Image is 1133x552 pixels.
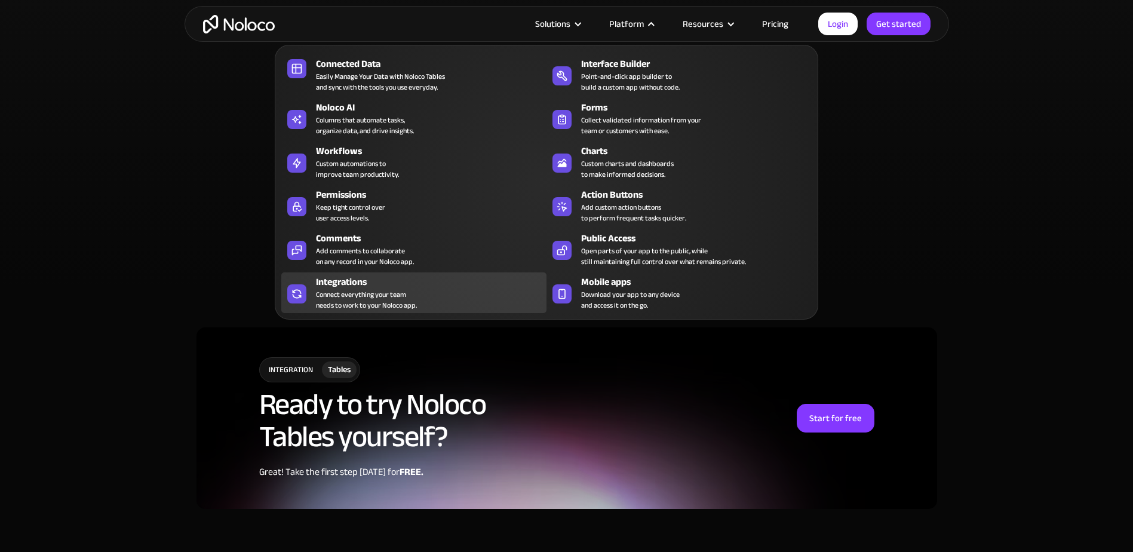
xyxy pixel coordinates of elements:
[546,229,812,269] a: Public AccessOpen parts of your app to the public, whilestill maintaining full control over what ...
[546,98,812,139] a: FormsCollect validated information from yourteam or customers with ease.
[281,54,546,95] a: Connected DataEasily Manage Your Data with Noloco Tablesand sync with the tools you use everyday.
[316,246,414,267] div: Add comments to collaborate on any record in your Noloco app.
[316,57,552,71] div: Connected Data
[535,16,570,32] div: Solutions
[260,358,322,382] div: integration
[316,100,552,115] div: Noloco AI
[581,275,817,289] div: Mobile apps
[581,158,674,180] div: Custom charts and dashboards to make informed decisions.
[328,363,351,376] div: Tables
[400,463,423,481] strong: FREE.
[259,388,486,453] h2: Ready to try Noloco Tables yourself?
[581,246,746,267] div: Open parts of your app to the public, while still maintaining full control over what remains priv...
[316,188,552,202] div: Permissions
[668,16,747,32] div: Resources
[546,142,812,182] a: ChartsCustom charts and dashboardsto make informed decisions.
[520,16,594,32] div: Solutions
[809,410,862,426] div: Start for free
[581,71,680,93] div: Point-and-click app builder to build a custom app without code.
[316,275,552,289] div: Integrations
[747,16,803,32] a: Pricing
[546,54,812,95] a: Interface BuilderPoint-and-click app builder tobuild a custom app without code.
[281,98,546,139] a: Noloco AIColumns that automate tasks,organize data, and drive insights.
[581,188,817,202] div: Action Buttons
[316,71,445,93] div: Easily Manage Your Data with Noloco Tables and sync with the tools you use everyday.
[316,115,414,136] div: Columns that automate tasks, organize data, and drive insights.
[581,57,817,71] div: Interface Builder
[581,115,701,136] div: Collect validated information from your team or customers with ease.
[316,231,552,246] div: Comments
[683,16,723,32] div: Resources
[581,100,817,115] div: Forms
[581,231,817,246] div: Public Access
[581,289,680,311] span: Download your app to any device and access it on the go.
[281,272,546,313] a: IntegrationsConnect everything your teamneeds to work to your Noloco app.
[818,13,858,35] a: Login
[316,202,385,223] div: Keep tight control over user access levels.
[316,144,552,158] div: Workflows
[594,16,668,32] div: Platform
[281,185,546,226] a: PermissionsKeep tight control overuser access levels.
[581,144,817,158] div: Charts
[275,28,818,320] nav: Platform
[281,142,546,182] a: WorkflowsCustom automations toimprove team productivity.
[867,13,931,35] a: Get started
[203,15,275,33] a: home
[316,158,399,180] div: Custom automations to improve team productivity.
[259,465,486,479] div: Great! Take the first step [DATE] for
[797,404,874,433] a: Start for free
[316,289,417,311] div: Connect everything your team needs to work to your Noloco app.
[609,16,644,32] div: Platform
[546,185,812,226] a: Action ButtonsAdd custom action buttonsto perform frequent tasks quicker.
[546,272,812,313] a: Mobile appsDownload your app to any deviceand access it on the go.
[281,229,546,269] a: CommentsAdd comments to collaborateon any record in your Noloco app.
[581,202,686,223] div: Add custom action buttons to perform frequent tasks quicker.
